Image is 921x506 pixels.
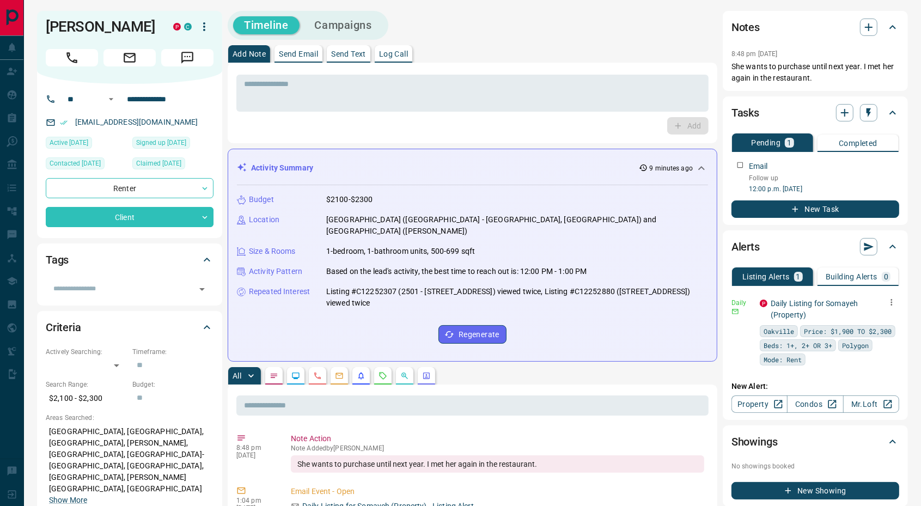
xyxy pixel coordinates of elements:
[136,158,181,169] span: Claimed [DATE]
[46,380,127,389] p: Search Range:
[270,371,278,380] svg: Notes
[326,194,373,205] p: $2100-$2300
[331,50,366,58] p: Send Text
[233,372,241,380] p: All
[742,273,790,281] p: Listing Alerts
[60,119,68,126] svg: Email Verified
[842,340,869,351] span: Polygon
[291,433,704,444] p: Note Action
[249,214,279,225] p: Location
[379,371,387,380] svg: Requests
[46,319,81,336] h2: Criteria
[46,413,214,423] p: Areas Searched:
[46,251,69,269] h2: Tags
[236,444,275,452] p: 8:48 pm
[132,157,214,173] div: Thu Jul 28 2022
[731,461,899,471] p: No showings booked
[46,137,127,152] div: Wed Oct 01 2025
[136,137,186,148] span: Signed up [DATE]
[75,118,198,126] a: [EMAIL_ADDRESS][DOMAIN_NAME]
[326,266,587,277] p: Based on the lead's activity, the best time to reach out is: 12:00 PM - 1:00 PM
[796,273,801,281] p: 1
[161,49,214,66] span: Message
[731,429,899,455] div: Showings
[787,139,791,147] p: 1
[313,371,322,380] svg: Calls
[731,395,788,413] a: Property
[326,214,708,237] p: [GEOGRAPHIC_DATA] ([GEOGRAPHIC_DATA] - [GEOGRAPHIC_DATA], [GEOGRAPHIC_DATA]) and [GEOGRAPHIC_DATA...
[764,354,802,365] span: Mode: Rent
[749,173,899,183] p: Follow up
[105,93,118,106] button: Open
[731,104,759,121] h2: Tasks
[731,14,899,40] div: Notes
[50,158,101,169] span: Contacted [DATE]
[103,49,156,66] span: Email
[771,299,858,319] a: Daily Listing for Somayeh (Property)
[731,200,899,218] button: New Task
[731,100,899,126] div: Tasks
[249,246,296,257] p: Size & Rooms
[233,50,266,58] p: Add Note
[46,178,214,198] div: Renter
[132,137,214,152] div: Thu Jul 28 2022
[843,395,899,413] a: Mr.Loft
[422,371,431,380] svg: Agent Actions
[731,234,899,260] div: Alerts
[46,157,127,173] div: Sat Oct 29 2022
[291,486,704,497] p: Email Event - Open
[46,247,214,273] div: Tags
[731,19,760,36] h2: Notes
[194,282,210,297] button: Open
[326,246,475,257] p: 1-bedroom, 1-bathroom units, 500-699 sqft
[787,395,843,413] a: Condos
[46,314,214,340] div: Criteria
[731,50,778,58] p: 8:48 pm [DATE]
[749,184,899,194] p: 12:00 p.m. [DATE]
[731,238,760,255] h2: Alerts
[826,273,877,281] p: Building Alerts
[132,347,214,357] p: Timeframe:
[326,286,708,309] p: Listing #C12252307 (2501 - [STREET_ADDRESS]) viewed twice, Listing #C12252880 ([STREET_ADDRESS]) ...
[400,371,409,380] svg: Opportunities
[731,482,899,499] button: New Showing
[132,380,214,389] p: Budget:
[46,207,214,227] div: Client
[731,381,899,392] p: New Alert:
[251,162,313,174] p: Activity Summary
[236,452,275,459] p: [DATE]
[184,23,192,31] div: condos.ca
[731,308,739,315] svg: Email
[46,389,127,407] p: $2,100 - $2,300
[357,371,365,380] svg: Listing Alerts
[279,50,318,58] p: Send Email
[236,497,275,504] p: 1:04 pm
[46,347,127,357] p: Actively Searching:
[731,298,753,308] p: Daily
[50,137,88,148] span: Active [DATE]
[173,23,181,31] div: property.ca
[650,163,693,173] p: 9 minutes ago
[237,158,708,178] div: Activity Summary9 minutes ago
[731,433,778,450] h2: Showings
[760,300,767,307] div: property.ca
[438,325,507,344] button: Regenerate
[749,161,768,172] p: Email
[291,371,300,380] svg: Lead Browsing Activity
[249,194,274,205] p: Budget
[764,340,832,351] span: Beds: 1+, 2+ OR 3+
[839,139,877,147] p: Completed
[249,286,310,297] p: Repeated Interest
[291,444,704,452] p: Note Added by [PERSON_NAME]
[233,16,300,34] button: Timeline
[731,61,899,84] p: She wants to purchase until next year. I met her again in the restaurant.
[379,50,408,58] p: Log Call
[46,18,157,35] h1: [PERSON_NAME]
[751,139,780,147] p: Pending
[249,266,302,277] p: Activity Pattern
[884,273,888,281] p: 0
[291,455,704,473] div: She wants to purchase until next year. I met her again in the restaurant.
[335,371,344,380] svg: Emails
[764,326,794,337] span: Oakville
[304,16,383,34] button: Campaigns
